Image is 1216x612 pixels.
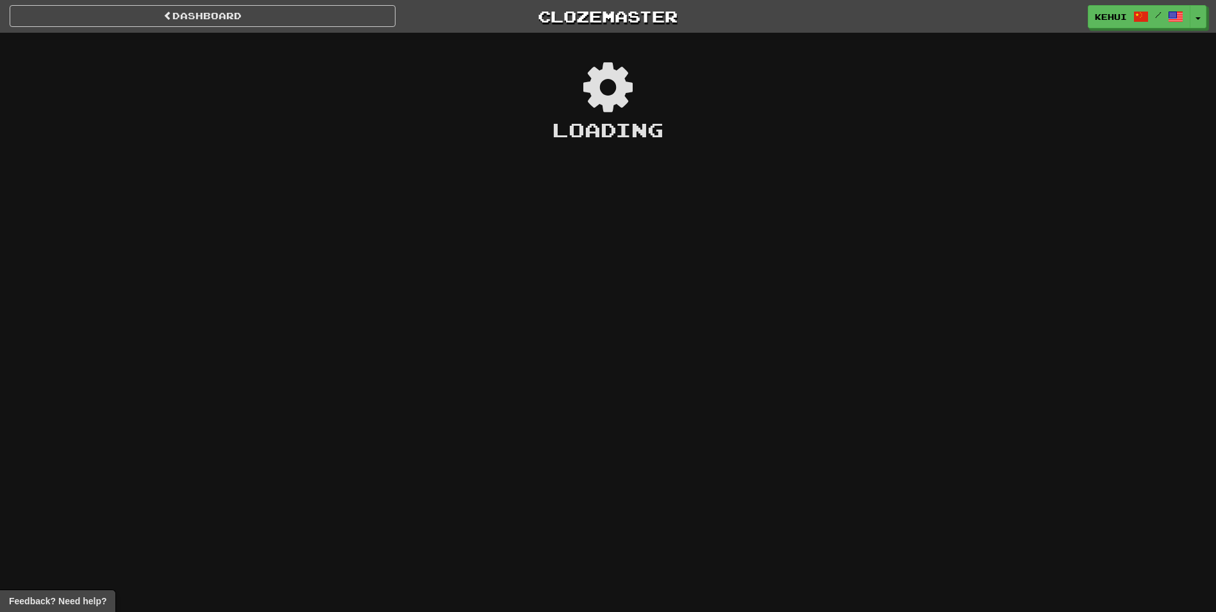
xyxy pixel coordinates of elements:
[415,5,801,28] a: Clozemaster
[1095,11,1127,22] span: Kehui
[1155,10,1162,19] span: /
[10,5,396,27] a: Dashboard
[1088,5,1190,28] a: Kehui /
[9,595,106,608] span: Open feedback widget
